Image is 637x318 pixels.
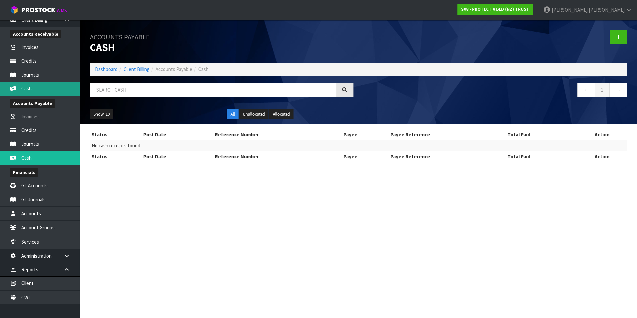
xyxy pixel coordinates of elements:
[95,66,118,72] a: Dashboard
[595,83,610,97] a: 1
[342,129,389,140] th: Payee
[363,83,627,99] nav: Page navigation
[506,151,577,162] th: Total Paid
[577,129,627,140] th: Action
[10,99,55,108] span: Accounts Payable
[156,66,192,72] span: Accounts Payable
[589,7,625,13] span: [PERSON_NAME]
[213,151,342,162] th: Reference Number
[142,129,213,140] th: Post Date
[389,151,506,162] th: Payee Reference
[10,30,61,38] span: Accounts Receivable
[10,6,18,14] img: cube-alt.png
[461,6,529,12] strong: S08 - PROTECT A BED (NZ) TRUST
[342,151,389,162] th: Payee
[10,168,38,177] span: Financials
[198,66,209,72] span: Cash
[90,151,142,162] th: Status
[90,140,627,151] td: No cash receipts found.
[609,83,627,97] a: →
[389,129,506,140] th: Payee Reference
[577,83,595,97] a: ←
[124,66,150,72] a: Client Billing
[227,109,239,120] button: All
[552,7,588,13] span: [PERSON_NAME]
[142,151,213,162] th: Post Date
[213,129,342,140] th: Reference Number
[57,7,67,14] small: WMS
[90,129,142,140] th: Status
[90,109,113,120] button: Show: 10
[90,30,353,53] h1: Cash
[269,109,294,120] button: Allocated
[90,33,150,41] small: Accounts Payable
[506,129,577,140] th: Total Paid
[90,83,336,97] input: Search cash
[21,6,55,14] span: ProStock
[457,4,533,15] a: S08 - PROTECT A BED (NZ) TRUST
[239,109,269,120] button: Unallocated
[577,151,627,162] th: Action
